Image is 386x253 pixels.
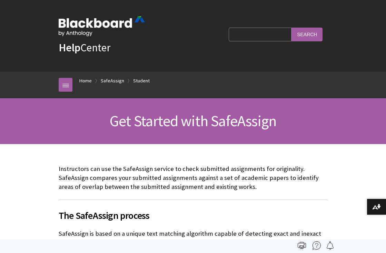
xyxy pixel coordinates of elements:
strong: Help [59,41,80,54]
a: SafeAssign [101,77,124,85]
a: Home [79,77,92,85]
p: SafeAssign is based on a unique text matching algorithm capable of detecting exact and inexact ma... [59,229,327,247]
span: The SafeAssign process [59,208,327,223]
a: Student [133,77,150,85]
img: Blackboard by Anthology [59,16,145,36]
img: Print [298,241,306,250]
span: Get Started with SafeAssign [110,111,276,130]
img: More help [313,241,321,250]
img: Follow this page [326,241,334,250]
a: HelpCenter [59,41,110,54]
input: Search [291,28,323,41]
p: Instructors can use the SafeAssign service to check submitted assignments for originality. SafeAs... [59,164,327,192]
